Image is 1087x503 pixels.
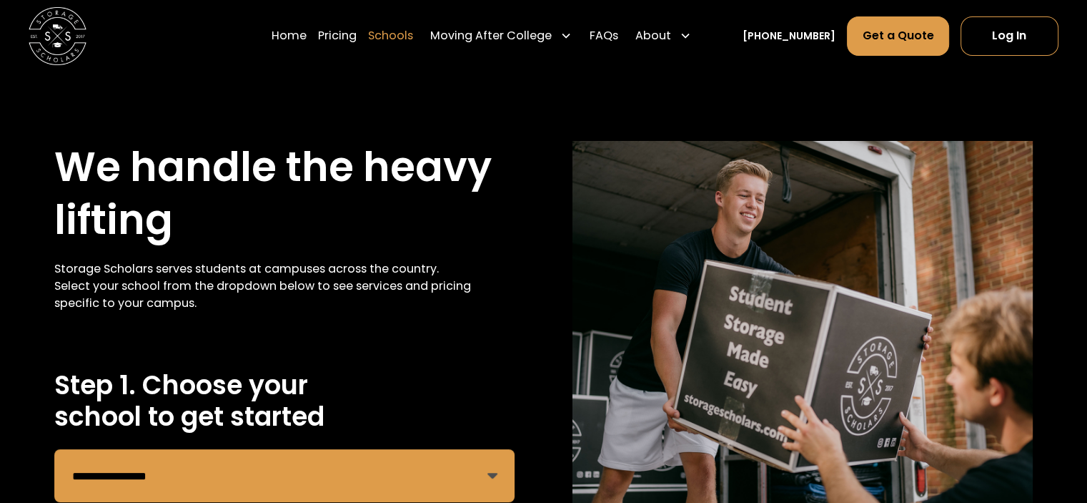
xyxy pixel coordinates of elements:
[961,16,1058,55] a: Log In
[368,16,413,56] a: Schools
[318,16,357,56] a: Pricing
[54,141,515,246] h1: We handle the heavy lifting
[635,27,671,44] div: About
[743,29,835,44] a: [PHONE_NUMBER]
[29,7,86,65] img: Storage Scholars main logo
[54,260,515,312] div: Storage Scholars serves students at campuses across the country. Select your school from the drop...
[29,7,86,65] a: home
[630,16,697,56] div: About
[847,16,948,55] a: Get a Quote
[425,16,577,56] div: Moving After College
[54,370,515,432] h2: Step 1. Choose your school to get started
[54,449,515,502] form: Remind Form
[272,16,307,56] a: Home
[589,16,617,56] a: FAQs
[430,27,552,44] div: Moving After College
